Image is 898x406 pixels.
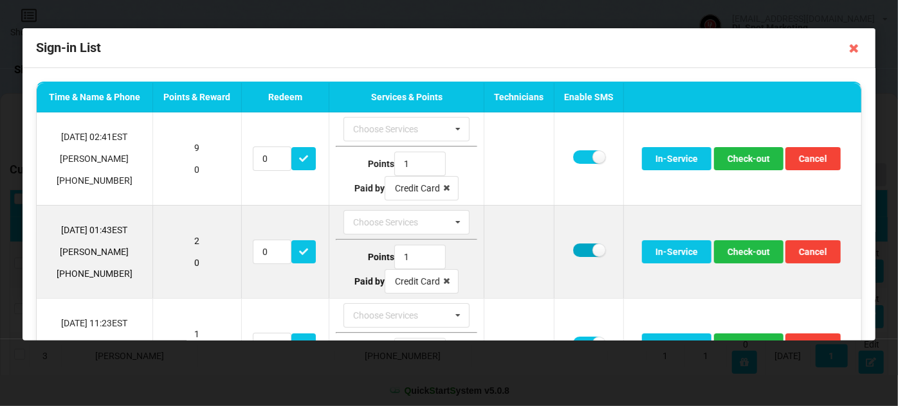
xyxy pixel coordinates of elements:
[714,333,783,357] button: Check-out
[394,245,446,269] input: Type Points
[350,122,437,137] div: Choose Services
[43,152,146,165] p: [PERSON_NAME]
[253,146,291,171] input: Redeem
[714,240,783,263] button: Check-out
[37,83,152,113] th: Time & Name & Phone
[553,83,623,113] th: Enable SMS
[159,328,235,340] p: 1
[714,147,783,170] button: Check-out
[368,252,394,262] b: Points
[484,83,553,113] th: Technicians
[253,240,291,264] input: Redeem
[642,147,711,170] button: In-Service
[354,183,385,193] b: Paid by
[642,240,711,263] button: In-Service
[253,333,291,357] input: Redeem
[43,224,146,236] p: [DATE] 01:43 EST
[43,174,146,187] p: [PHONE_NUMBER]
[159,234,235,247] p: 2
[395,277,440,286] div: Credit Card
[785,147,841,170] button: Cancel
[394,152,446,176] input: Type Points
[350,215,437,230] div: Choose Services
[159,141,235,154] p: 9
[368,159,394,169] b: Points
[159,163,235,176] p: 0
[43,339,146,351] p: [PERSON_NAME]
[152,83,241,113] th: Points & Reward
[241,83,329,113] th: Redeem
[159,256,235,269] p: 0
[23,28,875,68] div: Sign-in List
[43,317,146,330] p: [DATE] 11:23 EST
[43,267,146,280] p: [PHONE_NUMBER]
[395,184,440,193] div: Credit Card
[43,130,146,143] p: [DATE] 02:41 EST
[43,245,146,258] p: [PERSON_NAME]
[354,276,385,287] b: Paid by
[785,333,841,357] button: Cancel
[394,338,446,362] input: Type Points
[785,240,841,263] button: Cancel
[642,333,711,357] button: In-Service
[350,308,437,323] div: Choose Services
[329,83,484,113] th: Services & Points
